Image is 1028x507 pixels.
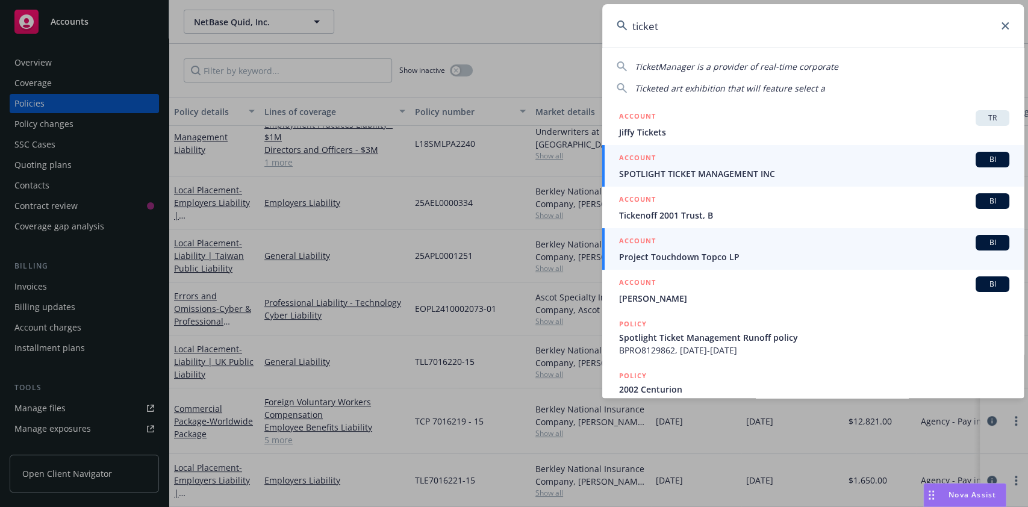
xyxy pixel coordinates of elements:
h5: ACCOUNT [619,152,656,166]
a: ACCOUNTBI[PERSON_NAME] [602,270,1024,311]
div: Drag to move [924,484,939,506]
span: 100322043, [DATE]-[DATE] [619,396,1009,408]
h5: ACCOUNT [619,276,656,291]
h5: ACCOUNT [619,110,656,125]
h5: POLICY [619,318,647,330]
span: BI [980,237,1005,248]
span: Project Touchdown Topco LP [619,250,1009,263]
h5: ACCOUNT [619,193,656,208]
span: BI [980,279,1005,290]
span: BI [980,154,1005,165]
input: Search... [602,4,1024,48]
span: Spotlight Ticket Management Runoff policy [619,331,1009,344]
a: ACCOUNTBISPOTLIGHT TICKET MANAGEMENT INC [602,145,1024,187]
a: POLICY2002 Centurion100322043, [DATE]-[DATE] [602,363,1024,415]
span: Ticketed art exhibition that will feature select a [635,82,825,94]
a: ACCOUNTBITickenoff 2001 Trust, B [602,187,1024,228]
span: BI [980,196,1005,207]
button: Nova Assist [923,483,1006,507]
a: POLICYSpotlight Ticket Management Runoff policyBPRO8129862, [DATE]-[DATE] [602,311,1024,363]
span: [PERSON_NAME] [619,292,1009,305]
span: TicketManager is a provider of real-time corporate [635,61,838,72]
a: ACCOUNTBIProject Touchdown Topco LP [602,228,1024,270]
span: Tickenoff 2001 Trust, B [619,209,1009,222]
span: Nova Assist [949,490,996,500]
span: 2002 Centurion [619,383,1009,396]
span: BPRO8129862, [DATE]-[DATE] [619,344,1009,356]
span: Jiffy Tickets [619,126,1009,138]
h5: POLICY [619,370,647,382]
a: ACCOUNTTRJiffy Tickets [602,104,1024,145]
h5: ACCOUNT [619,235,656,249]
span: TR [980,113,1005,123]
span: SPOTLIGHT TICKET MANAGEMENT INC [619,167,1009,180]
